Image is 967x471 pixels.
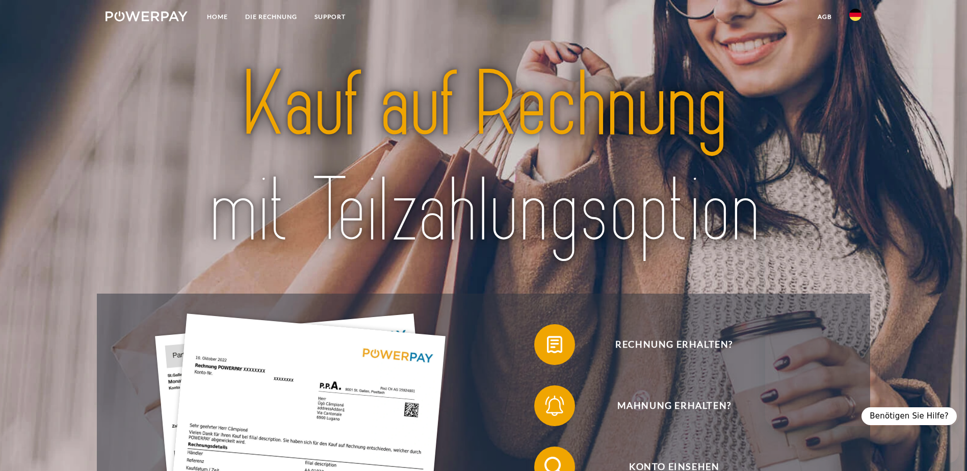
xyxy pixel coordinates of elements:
span: Mahnung erhalten? [549,385,799,426]
img: qb_bill.svg [542,332,567,357]
button: Mahnung erhalten? [534,385,799,426]
a: Home [198,8,237,26]
iframe: Messaging-Fenster [765,69,959,426]
img: logo-powerpay-white.svg [106,11,188,21]
span: Rechnung erhalten? [549,324,799,365]
button: Rechnung erhalten? [534,324,799,365]
img: title-powerpay_de.svg [143,47,824,269]
img: qb_bell.svg [542,393,567,418]
img: de [849,9,861,21]
iframe: Schaltfläche zum Öffnen des Messaging-Fensters; Konversation läuft [926,430,959,463]
a: SUPPORT [306,8,354,26]
a: DIE RECHNUNG [237,8,306,26]
a: agb [809,8,841,26]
